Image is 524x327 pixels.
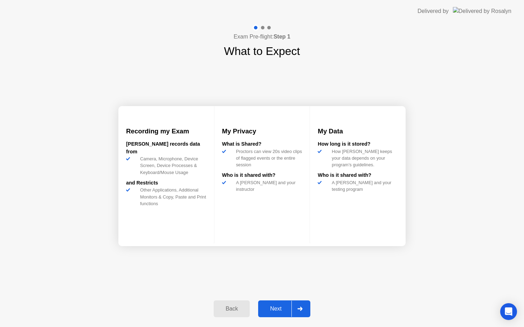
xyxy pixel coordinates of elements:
div: How long is it stored? [318,140,398,148]
div: Open Intercom Messenger [500,303,517,320]
div: Back [216,306,248,312]
div: A [PERSON_NAME] and your testing program [329,179,398,193]
h1: What to Expect [224,43,300,60]
div: Who is it shared with? [222,172,302,179]
button: Back [214,300,250,317]
h3: Recording my Exam [126,126,206,136]
div: Next [260,306,291,312]
div: What is Shared? [222,140,302,148]
div: How [PERSON_NAME] keeps your data depends on your program’s guidelines. [329,148,398,168]
h3: My Data [318,126,398,136]
div: and Restricts [126,179,206,187]
button: Next [258,300,310,317]
b: Step 1 [274,34,290,40]
div: A [PERSON_NAME] and your instructor [233,179,302,193]
div: Delivered by [418,7,449,15]
div: Camera, Microphone, Device Screen, Device Processes & Keyboard/Mouse Usage [137,155,206,176]
img: Delivered by Rosalyn [453,7,511,15]
div: Proctors can view 20s video clips of flagged events or the entire session [233,148,302,168]
div: Who is it shared with? [318,172,398,179]
div: [PERSON_NAME] records data from [126,140,206,155]
div: Other Applications, Additional Monitors & Copy, Paste and Print functions [137,187,206,207]
h3: My Privacy [222,126,302,136]
h4: Exam Pre-flight: [234,33,290,41]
